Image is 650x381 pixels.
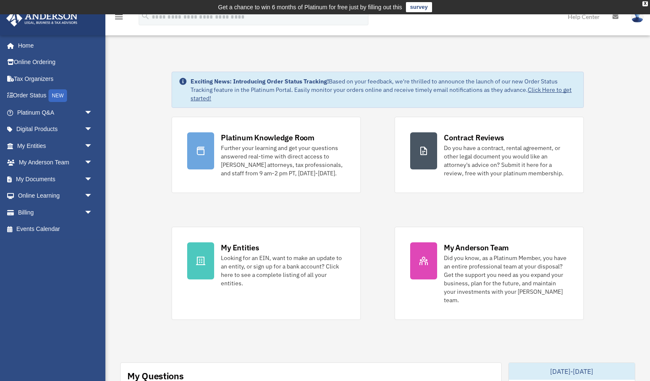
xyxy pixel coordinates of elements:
i: search [141,11,150,21]
div: Get a chance to win 6 months of Platinum for free just by filling out this [218,2,402,12]
span: arrow_drop_down [84,154,101,172]
a: My Entities Looking for an EIN, want to make an update to an entity, or sign up for a bank accoun... [172,227,361,320]
a: Online Learningarrow_drop_down [6,188,105,204]
a: Online Ordering [6,54,105,71]
div: [DATE]-[DATE] [509,363,635,380]
a: My Documentsarrow_drop_down [6,171,105,188]
a: Order StatusNEW [6,87,105,105]
div: Based on your feedback, we're thrilled to announce the launch of our new Order Status Tracking fe... [191,77,577,102]
a: Home [6,37,101,54]
span: arrow_drop_down [84,137,101,155]
strong: Exciting News: Introducing Order Status Tracking! [191,78,329,85]
a: My Entitiesarrow_drop_down [6,137,105,154]
a: My Anderson Team Did you know, as a Platinum Member, you have an entire professional team at your... [395,227,584,320]
div: Do you have a contract, rental agreement, or other legal document you would like an attorney's ad... [444,144,568,177]
span: arrow_drop_down [84,121,101,138]
div: Looking for an EIN, want to make an update to an entity, or sign up for a bank account? Click her... [221,254,345,287]
div: Contract Reviews [444,132,504,143]
a: Contract Reviews Do you have a contract, rental agreement, or other legal document you would like... [395,117,584,193]
div: NEW [48,89,67,102]
div: close [642,1,648,6]
span: arrow_drop_down [84,104,101,121]
div: My Entities [221,242,259,253]
a: Digital Productsarrow_drop_down [6,121,105,138]
div: Did you know, as a Platinum Member, you have an entire professional team at your disposal? Get th... [444,254,568,304]
div: Further your learning and get your questions answered real-time with direct access to [PERSON_NAM... [221,144,345,177]
a: survey [406,2,432,12]
a: Tax Organizers [6,70,105,87]
a: Click Here to get started! [191,86,572,102]
a: My Anderson Teamarrow_drop_down [6,154,105,171]
span: arrow_drop_down [84,204,101,221]
a: menu [114,15,124,22]
i: menu [114,12,124,22]
span: arrow_drop_down [84,171,101,188]
div: Platinum Knowledge Room [221,132,314,143]
a: Events Calendar [6,221,105,238]
a: Platinum Knowledge Room Further your learning and get your questions answered real-time with dire... [172,117,361,193]
span: arrow_drop_down [84,188,101,205]
a: Billingarrow_drop_down [6,204,105,221]
div: My Anderson Team [444,242,509,253]
img: User Pic [631,11,644,23]
img: Anderson Advisors Platinum Portal [4,10,80,27]
a: Platinum Q&Aarrow_drop_down [6,104,105,121]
